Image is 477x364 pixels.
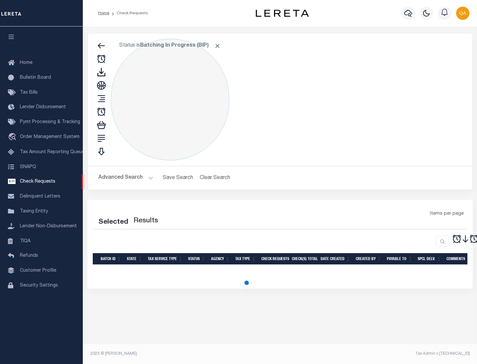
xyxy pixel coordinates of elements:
[197,171,233,184] button: Clear Search
[444,253,474,265] th: Comments
[214,42,221,49] span: Click to Remove
[111,39,229,160] div: Click to Edit
[140,43,221,48] b: Batching In Progress (BIP)
[20,90,38,95] span: Tax Bills
[256,10,309,17] img: logo-dark.svg
[20,194,60,199] span: Delinquent Letters
[20,164,36,169] span: SNAPQ
[98,253,124,265] th: Batch Id
[20,135,79,139] span: Order Management System
[124,253,145,265] th: State
[20,179,55,184] span: Check Requests
[20,150,84,155] span: Tax Amount Reporting Queue
[20,120,80,124] span: Pymt Processing & Tracking
[159,171,197,184] button: Save Search
[456,7,469,20] img: svg+xml;base64,PHN2ZyB4bWxucz0iaHR0cDovL3d3dy53My5vcmcvMjAwMC9zdmciIHBvaW50ZXItZXZlbnRzPSJub25lIi...
[20,253,38,258] span: Refunds
[384,253,415,265] th: Payable To
[289,253,318,265] th: Check(s) Total
[145,253,185,265] th: Tax Service Type
[20,209,48,214] span: Taxing Entity
[20,224,77,229] span: Lender Non-Disbursement
[20,283,58,288] span: Security Settings
[318,253,353,265] th: Date Created
[20,75,51,80] span: Bulletin Board
[109,10,148,16] li: Check Requests
[185,253,208,265] th: Status
[415,253,444,265] th: Spcl Delv.
[98,11,109,15] a: Home
[208,253,233,265] th: Agency
[285,351,470,357] div: Tax Admin v.[TECHNICAL_ID]
[20,268,56,273] span: Customer Profile
[430,210,464,218] span: Items per page
[20,105,66,110] span: Lender Disbursement
[259,253,289,265] th: Check Requests
[20,61,32,65] span: Home
[85,351,280,357] div: 2025 © [PERSON_NAME].
[133,216,158,226] label: Results
[8,133,19,142] i: travel_explore
[98,171,153,184] button: Advanced Search
[20,239,30,243] span: TIQA
[233,253,259,265] th: Tax Type
[353,253,384,265] th: Created By
[98,217,128,228] div: Selected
